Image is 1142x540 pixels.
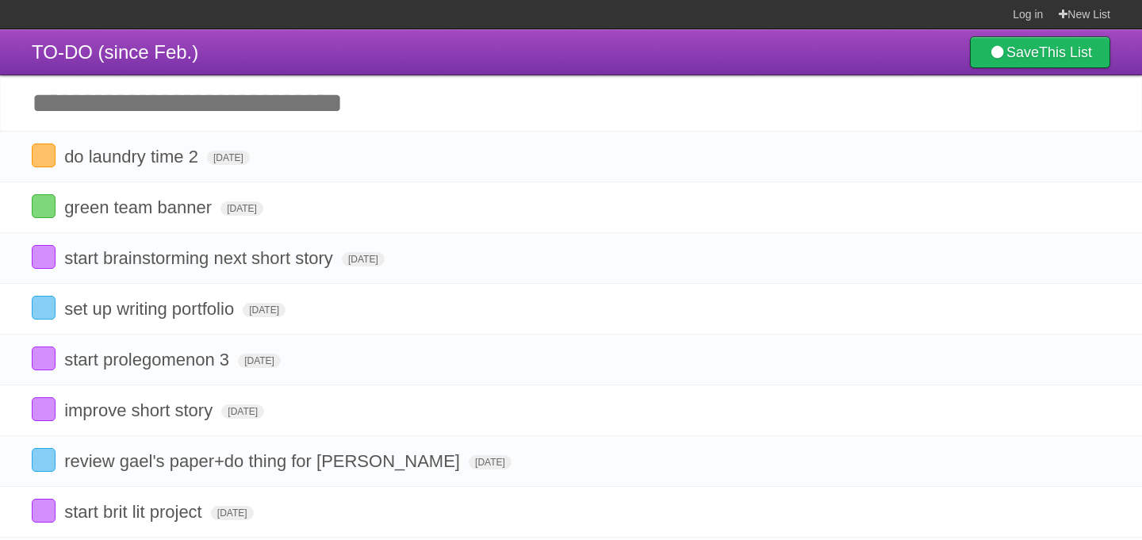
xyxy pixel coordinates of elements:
[32,448,56,472] label: Done
[32,41,198,63] span: TO-DO (since Feb.)
[220,201,263,216] span: [DATE]
[469,455,512,469] span: [DATE]
[64,147,202,167] span: do laundry time 2
[32,245,56,269] label: Done
[32,194,56,218] label: Done
[32,347,56,370] label: Done
[64,400,217,420] span: improve short story
[64,502,206,522] span: start brit lit project
[64,451,464,471] span: review gael's paper+do thing for [PERSON_NAME]
[970,36,1110,68] a: SaveThis List
[243,303,285,317] span: [DATE]
[342,252,385,266] span: [DATE]
[211,506,254,520] span: [DATE]
[32,296,56,320] label: Done
[207,151,250,165] span: [DATE]
[221,404,264,419] span: [DATE]
[32,144,56,167] label: Done
[64,197,216,217] span: green team banner
[64,299,238,319] span: set up writing portfolio
[64,248,337,268] span: start brainstorming next short story
[64,350,233,370] span: start prolegomenon 3
[238,354,281,368] span: [DATE]
[32,397,56,421] label: Done
[32,499,56,523] label: Done
[1039,44,1092,60] b: This List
